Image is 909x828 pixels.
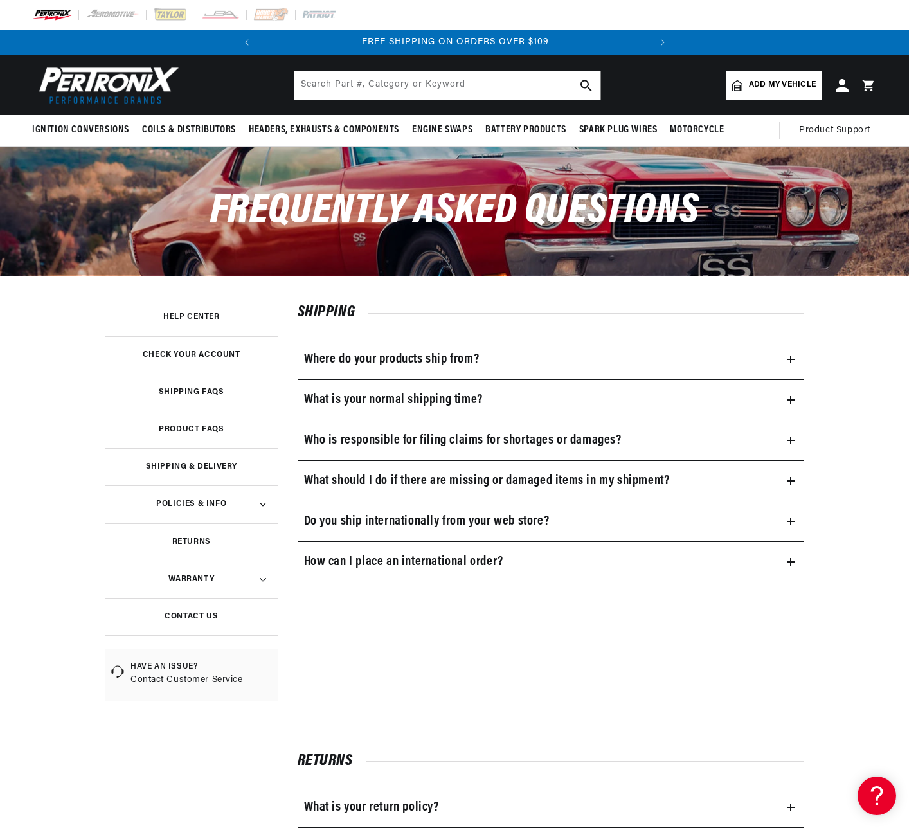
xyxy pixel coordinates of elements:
summary: Battery Products [479,115,573,145]
summary: Who is responsible for filing claims for shortages or damages? [298,420,805,460]
summary: Warranty [105,561,278,598]
span: Battery Products [485,123,566,137]
span: Ignition Conversions [32,123,129,137]
a: Add my vehicle [726,71,822,100]
h3: Do you ship internationally from your web store? [304,511,550,532]
h3: Contact Us [165,613,218,620]
summary: Where do your products ship from? [298,339,805,379]
a: Check your account [105,336,278,373]
span: Headers, Exhausts & Components [249,123,399,137]
h3: Returns [172,539,211,545]
span: Returns [298,753,366,769]
summary: Spark Plug Wires [573,115,664,145]
span: Coils & Distributors [142,123,236,137]
h3: What is your normal shipping time? [304,390,483,410]
span: Product Support [799,123,870,138]
summary: Engine Swaps [406,115,479,145]
summary: Ignition Conversions [32,115,136,145]
span: Motorcycle [670,123,724,137]
h3: What should I do if there are missing or damaged items in my shipment? [304,471,670,491]
summary: Do you ship internationally from your web store? [298,501,805,541]
summary: What should I do if there are missing or damaged items in my shipment? [298,461,805,501]
span: Add my vehicle [749,79,816,91]
div: Announcement [260,35,651,50]
img: Pertronix [32,63,180,107]
h3: Product FAQs [159,426,224,433]
a: Product FAQs [105,411,278,448]
h3: What is your return policy? [304,797,439,818]
div: 2 of 2 [260,35,651,50]
span: Engine Swaps [412,123,473,137]
h3: Who is responsible for filing claims for shortages or damages? [304,430,622,451]
a: Contact Us [105,598,278,635]
h3: How can I place an international order? [304,552,503,572]
summary: What is your normal shipping time? [298,380,805,420]
h3: Policies & Info [156,501,226,507]
h3: Help Center [163,314,220,320]
h3: Where do your products ship from? [304,349,480,370]
span: Frequently Asked Questions [210,190,699,232]
summary: What is your return policy? [298,788,805,827]
a: Shipping FAQs [105,373,278,411]
a: Shipping & Delivery [105,448,278,485]
a: Returns [105,523,278,561]
button: Translation missing: en.sections.announcements.previous_announcement [234,30,260,55]
h3: Warranty [168,576,214,582]
summary: Coils & Distributors [136,115,242,145]
summary: Motorcycle [663,115,730,145]
a: Help Center [105,298,278,336]
summary: Policies & Info [105,485,278,523]
button: Translation missing: en.sections.announcements.next_announcement [650,30,676,55]
input: Search Part #, Category or Keyword [294,71,600,100]
button: search button [572,71,600,100]
h3: Check your account [143,352,240,358]
span: Have an issue? [130,661,272,672]
summary: Headers, Exhausts & Components [242,115,406,145]
span: Shipping [298,305,368,320]
summary: Product Support [799,115,877,146]
a: Contact Customer Service [130,672,272,688]
h3: Shipping FAQs [159,389,224,395]
summary: How can I place an international order? [298,542,805,582]
span: Spark Plug Wires [579,123,658,137]
h3: Shipping & Delivery [146,464,237,470]
span: FREE SHIPPING ON ORDERS OVER $109 [362,37,549,47]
